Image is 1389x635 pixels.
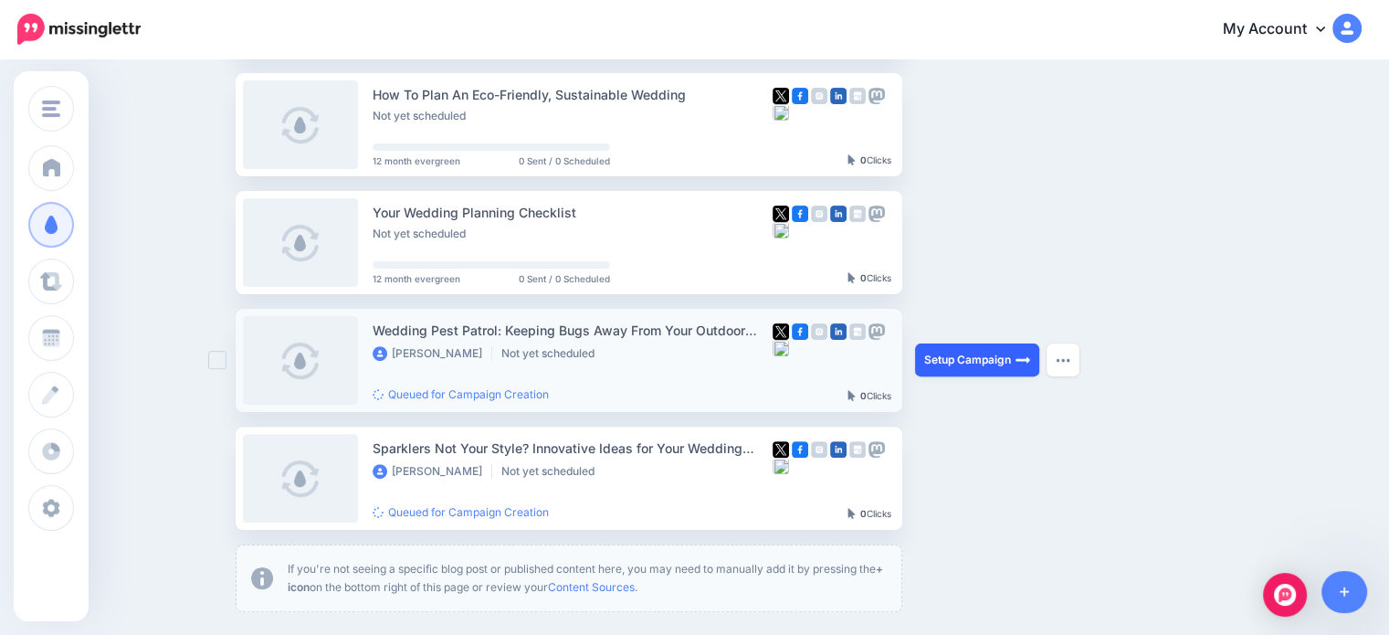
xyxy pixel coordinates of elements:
img: twitter-square.png [773,206,789,222]
img: mastodon-grey-square.png [868,206,885,222]
a: Content Sources [548,580,635,594]
img: facebook-square.png [792,441,808,458]
img: google_business-grey-square.png [849,323,866,340]
img: mastodon-grey-square.png [868,323,885,340]
img: google_business-grey-square.png [849,206,866,222]
img: bluesky-grey-square.png [773,340,789,356]
div: Clicks [847,155,891,166]
img: facebook-square.png [792,206,808,222]
div: Wedding Pest Patrol: Keeping Bugs Away From Your Outdoor Celebration [373,320,773,341]
img: pointer-grey-darker.png [847,508,856,519]
a: Queued for Campaign Creation [373,387,549,401]
li: [PERSON_NAME] [373,464,492,479]
img: facebook-square.png [792,323,808,340]
img: facebook-square.png [792,88,808,104]
a: My Account [1205,7,1362,52]
p: If you're not seeing a specific blog post or published content here, you may need to manually add... [288,560,887,597]
img: instagram-grey-square.png [811,206,827,222]
span: 12 month evergreen [373,274,460,283]
img: pointer-grey-darker.png [847,272,856,283]
span: 0 Sent / 0 Scheduled [519,274,610,283]
span: 12 month evergreen [373,156,460,165]
img: twitter-square.png [773,441,789,458]
img: bluesky-grey-square.png [773,458,789,474]
img: instagram-grey-square.png [811,88,827,104]
li: Not yet scheduled [373,111,475,122]
img: google_business-grey-square.png [849,441,866,458]
li: Not yet scheduled [501,346,604,361]
img: instagram-grey-square.png [811,441,827,458]
img: instagram-grey-square.png [811,323,827,340]
div: How To Plan An Eco-Friendly, Sustainable Wedding [373,84,773,105]
b: 0 [860,390,867,401]
div: Your Wedding Planning Checklist [373,202,773,223]
b: + icon [288,562,883,594]
span: 0 Sent / 0 Scheduled [519,156,610,165]
li: Not yet scheduled [501,464,604,479]
div: Clicks [847,509,891,520]
img: linkedin-square.png [830,206,847,222]
img: bluesky-grey-square.png [773,104,789,121]
li: [PERSON_NAME] [373,346,492,361]
img: linkedin-square.png [830,441,847,458]
b: 0 [860,272,867,283]
div: Clicks [847,273,891,284]
img: linkedin-square.png [830,88,847,104]
img: pointer-grey-darker.png [847,390,856,401]
div: Open Intercom Messenger [1263,573,1307,617]
b: 0 [860,154,867,165]
img: dots.png [1056,357,1070,363]
img: arrow-long-right-white.png [1015,353,1030,367]
img: info-circle-grey.png [251,567,273,589]
img: google_business-grey-square.png [849,88,866,104]
b: 0 [860,508,867,519]
img: twitter-square.png [773,88,789,104]
img: linkedin-square.png [830,323,847,340]
div: Clicks [847,391,891,402]
a: Setup Campaign [915,344,1039,376]
a: Queued for Campaign Creation [373,505,549,519]
div: Sparklers Not Your Style? Innovative Ideas for Your Wedding Grand Exit [373,438,773,459]
img: pointer-grey-darker.png [847,154,856,165]
img: twitter-square.png [773,323,789,340]
img: mastodon-grey-square.png [868,441,885,458]
img: Missinglettr [17,14,141,45]
img: bluesky-grey-square.png [773,222,789,238]
li: Not yet scheduled [373,228,475,239]
img: mastodon-grey-square.png [868,88,885,104]
img: menu.png [42,101,60,117]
